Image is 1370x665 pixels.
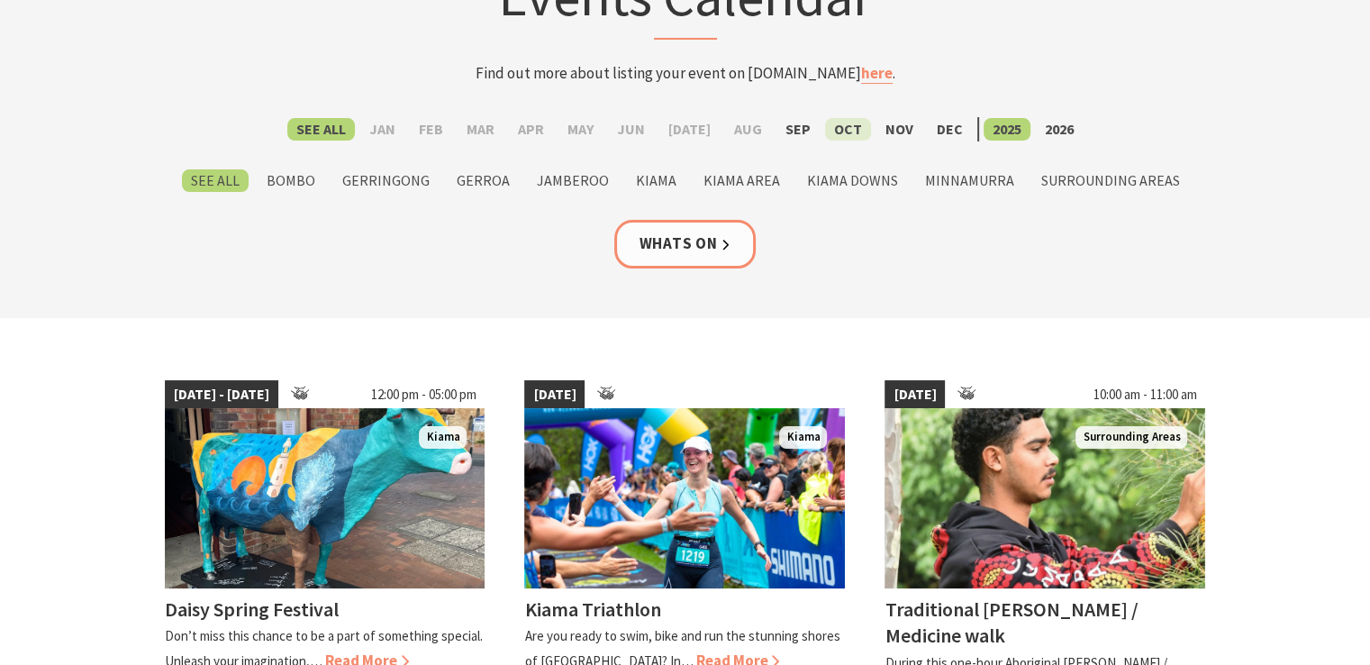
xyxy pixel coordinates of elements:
span: 10:00 am - 11:00 am [1084,380,1205,409]
label: Gerroa [448,169,519,192]
label: Bombo [258,169,324,192]
span: [DATE] [885,380,945,409]
label: Mar [458,118,504,141]
label: Jun [608,118,654,141]
label: Kiama [627,169,685,192]
label: Sep [776,118,820,141]
label: Feb [410,118,452,141]
label: Minnamurra [916,169,1023,192]
h4: Kiama Triathlon [524,597,660,622]
span: Surrounding Areas [1075,426,1187,449]
label: [DATE] [659,118,720,141]
label: Gerringong [333,169,439,192]
label: 2025 [984,118,1030,141]
label: Aug [725,118,771,141]
label: Jamberoo [528,169,618,192]
label: Apr [509,118,553,141]
label: Nov [876,118,922,141]
label: Dec [928,118,972,141]
h4: Daisy Spring Festival [165,597,339,622]
p: Find out more about listing your event on [DOMAIN_NAME] . [332,61,1039,86]
label: Oct [825,118,871,141]
span: Kiama [419,426,467,449]
h4: Traditional [PERSON_NAME] / Medicine walk [885,597,1138,648]
label: 2026 [1036,118,1083,141]
img: kiamatriathlon [524,408,845,588]
a: Whats On [614,220,757,268]
label: May [558,118,603,141]
span: 12:00 pm - 05:00 pm [361,380,485,409]
span: [DATE] [524,380,585,409]
a: here [861,63,893,84]
label: See All [287,118,355,141]
span: Kiama [779,426,827,449]
img: Dairy Cow Art [165,408,485,588]
label: Surrounding Areas [1032,169,1189,192]
label: Jan [360,118,404,141]
label: Kiama Downs [798,169,907,192]
label: See All [182,169,249,192]
label: Kiama Area [694,169,789,192]
span: [DATE] - [DATE] [165,380,278,409]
